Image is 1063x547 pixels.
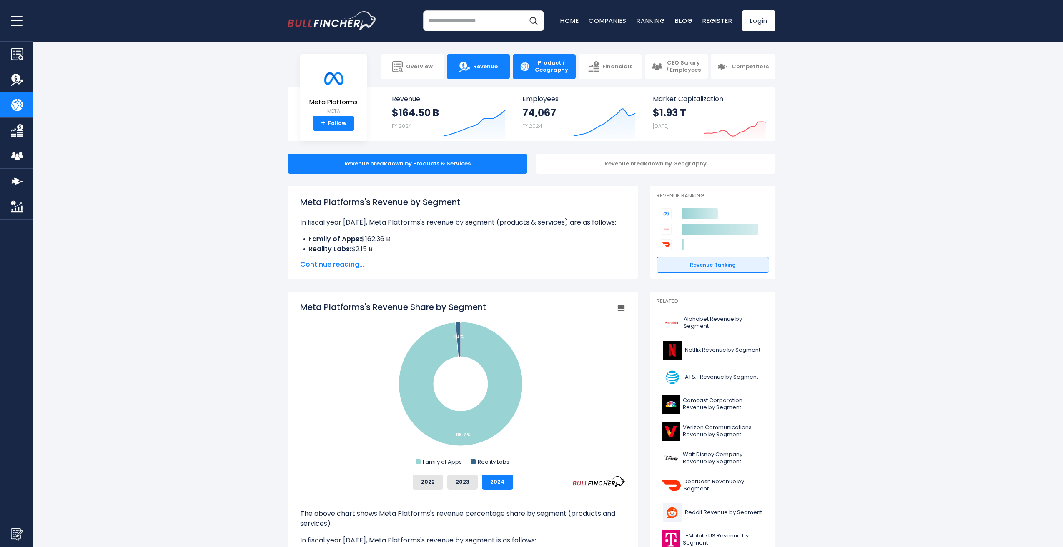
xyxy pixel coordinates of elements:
a: Comcast Corporation Revenue by Segment [657,393,769,416]
span: AT&T Revenue by Segment [685,374,758,381]
small: META [309,107,358,115]
p: Related [657,298,769,305]
a: Meta Platforms META [309,64,358,116]
span: Netflix Revenue by Segment [685,347,760,354]
img: VZ logo [662,422,680,441]
span: Walt Disney Company Revenue by Segment [683,451,764,465]
img: RDDT logo [662,503,682,522]
h1: Meta Platforms's Revenue by Segment [300,196,625,208]
span: Employees [522,95,635,103]
span: Revenue [392,95,506,103]
a: AT&T Revenue by Segment [657,366,769,389]
span: Market Capitalization [653,95,766,103]
img: bullfincher logo [288,11,377,30]
span: Reddit Revenue by Segment [685,509,762,516]
p: In fiscal year [DATE], Meta Platforms's revenue by segment (products & services) are as follows: [300,217,625,227]
button: 2024 [482,475,513,490]
span: Comcast Corporation Revenue by Segment [683,397,764,411]
tspan: 98.7 % [456,432,471,438]
span: CEO Salary / Employees [666,60,701,74]
img: DIS logo [662,449,680,468]
a: +Follow [313,116,354,131]
a: Verizon Communications Revenue by Segment [657,420,769,443]
a: Competitors [711,54,775,79]
li: $2.15 B [300,244,625,254]
a: Reddit Revenue by Segment [657,501,769,524]
p: Revenue Ranking [657,192,769,200]
img: Alphabet competitors logo [661,224,672,235]
text: Family of Apps [423,458,462,466]
b: Reality Labs: [308,244,351,254]
span: DoorDash Revenue by Segment [684,478,764,492]
img: DoorDash competitors logo [661,239,672,250]
p: The above chart shows Meta Platforms's revenue percentage share by segment (products and services). [300,509,625,529]
img: NFLX logo [662,341,682,360]
a: Employees 74,067 FY 2024 [514,87,644,141]
a: Revenue $164.50 B FY 2024 [384,87,514,141]
strong: 74,067 [522,106,556,119]
a: Walt Disney Company Revenue by Segment [657,447,769,470]
small: [DATE] [653,122,669,130]
a: Login [742,10,775,31]
span: Financials [602,63,632,70]
a: Revenue [447,54,510,79]
span: Revenue [473,63,498,70]
a: DoorDash Revenue by Segment [657,474,769,497]
a: Financials [579,54,642,79]
img: CMCSA logo [662,395,680,414]
small: FY 2024 [522,122,542,130]
span: T-Mobile US Revenue by Segment [683,532,764,547]
img: DASH logo [662,476,681,495]
a: Go to homepage [288,11,377,30]
a: Home [560,16,579,25]
div: Revenue breakdown by Geography [536,154,775,174]
strong: $164.50 B [392,106,439,119]
a: Netflix Revenue by Segment [657,339,769,362]
strong: + [321,120,325,127]
text: Reality Labs [478,458,509,466]
a: CEO Salary / Employees [645,54,708,79]
a: Overview [381,54,444,79]
svg: Meta Platforms's Revenue Share by Segment [300,301,625,468]
img: T logo [662,368,682,387]
a: Market Capitalization $1.93 T [DATE] [644,87,775,141]
li: $162.36 B [300,234,625,244]
p: In fiscal year [DATE], Meta Platforms's revenue by segment is as follows: [300,535,625,545]
b: Family of Apps: [308,234,361,244]
button: 2022 [413,475,443,490]
a: Companies [589,16,627,25]
span: Overview [406,63,433,70]
img: Meta Platforms competitors logo [661,208,672,219]
tspan: Meta Platforms's Revenue Share by Segment [300,301,486,313]
strong: $1.93 T [653,106,686,119]
span: Verizon Communications Revenue by Segment [683,424,764,438]
span: Alphabet Revenue by Segment [684,316,764,330]
span: Continue reading... [300,260,625,270]
a: Product / Geography [513,54,576,79]
button: Search [523,10,544,31]
small: FY 2024 [392,122,412,130]
tspan: 1.3 % [454,333,464,340]
button: 2023 [447,475,478,490]
a: Blog [675,16,692,25]
a: Revenue Ranking [657,257,769,273]
a: Register [702,16,732,25]
span: Meta Platforms [309,99,358,106]
img: GOOGL logo [662,314,681,332]
a: Alphabet Revenue by Segment [657,312,769,335]
div: Revenue breakdown by Products & Services [288,154,527,174]
a: Ranking [637,16,665,25]
span: Competitors [732,63,769,70]
span: Product / Geography [534,60,569,74]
